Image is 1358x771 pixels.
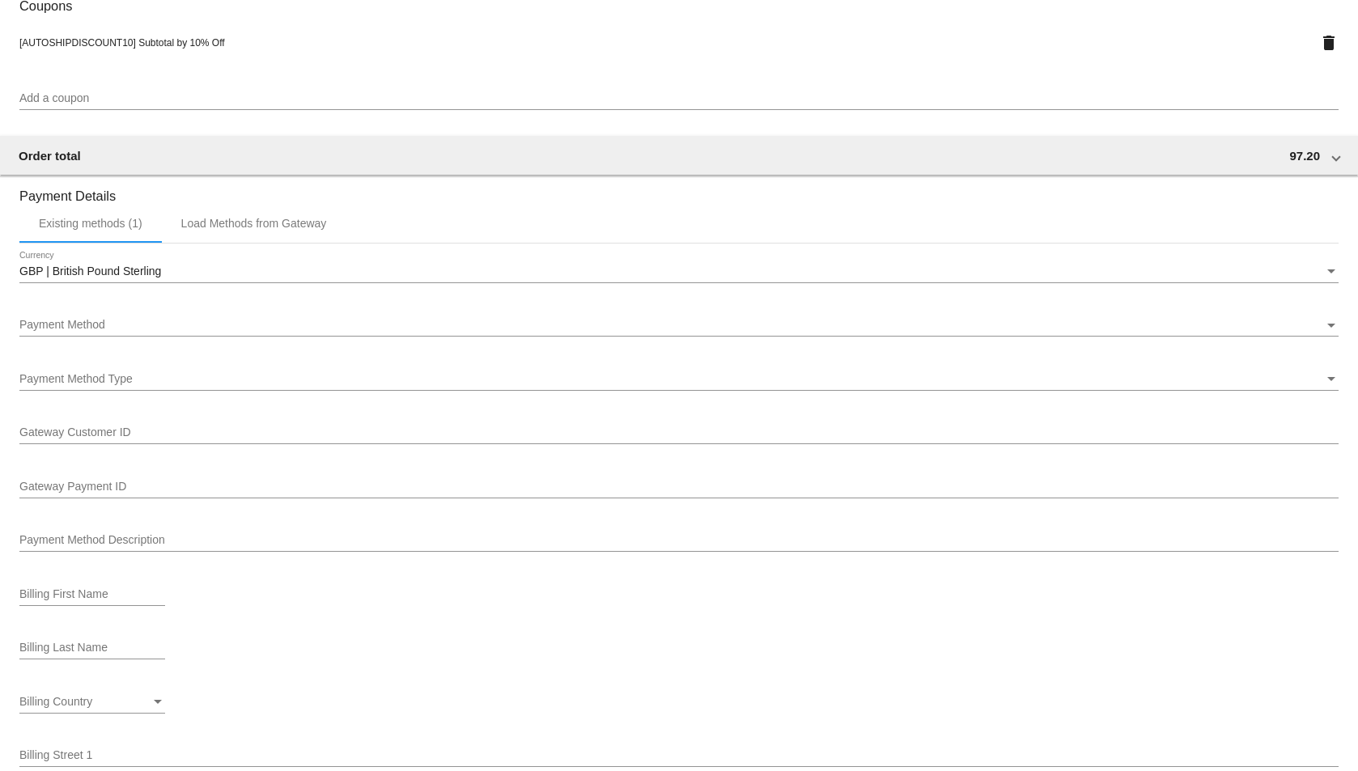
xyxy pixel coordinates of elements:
input: Billing First Name [19,588,165,601]
span: 97.20 [1289,149,1320,163]
mat-select: Payment Method Type [19,373,1339,386]
input: Gateway Payment ID [19,481,1339,494]
div: Existing methods (1) [39,217,142,230]
input: Billing Street 1 [19,749,1339,762]
mat-select: Currency [19,265,1339,278]
div: Load Methods from Gateway [181,217,327,230]
span: [AUTOSHIPDISCOUNT10] Subtotal by 10% Off [19,37,225,49]
h3: Payment Details [19,176,1339,204]
input: Payment Method Description [19,534,1339,547]
mat-select: Billing Country [19,696,165,709]
span: GBP | British Pound Sterling [19,265,161,277]
span: Payment Method [19,318,105,331]
input: Gateway Customer ID [19,426,1339,439]
span: Order total [19,149,81,163]
input: Add a coupon [19,92,1339,105]
span: Billing Country [19,695,92,708]
input: Billing Last Name [19,642,165,655]
mat-icon: delete [1319,33,1339,53]
span: Payment Method Type [19,372,133,385]
mat-select: Payment Method [19,319,1339,332]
